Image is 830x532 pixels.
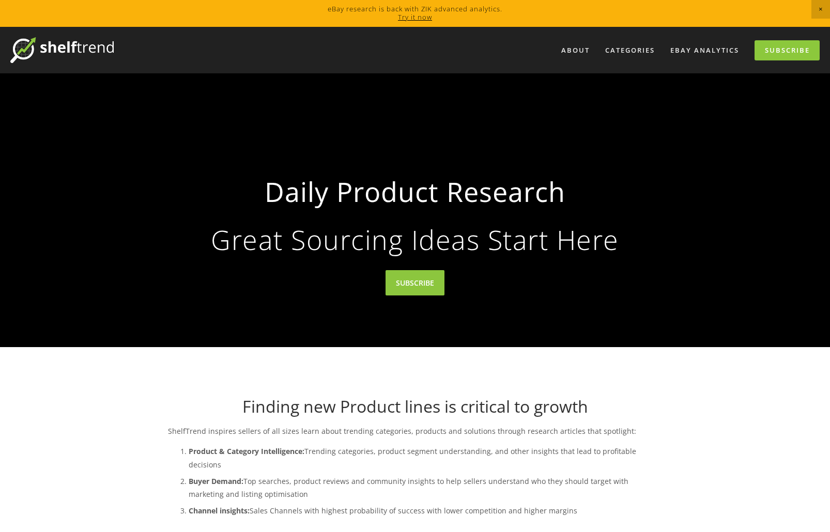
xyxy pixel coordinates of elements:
[189,506,250,515] strong: Channel insights:
[189,475,662,500] p: Top searches, product reviews and community insights to help sellers understand who they should t...
[10,37,114,63] img: ShelfTrend
[755,40,820,60] a: Subscribe
[189,504,662,517] p: Sales Channels with highest probability of success with lower competition and higher margins
[664,42,746,59] a: eBay Analytics
[189,476,243,486] strong: Buyer Demand:
[189,446,304,456] strong: Product & Category Intelligence:
[168,425,662,437] p: ShelfTrend inspires sellers of all sizes learn about trending categories, products and solutions ...
[185,226,645,253] p: Great Sourcing Ideas Start Here
[185,167,645,216] strong: Daily Product Research
[598,42,662,59] div: Categories
[398,12,432,22] a: Try it now
[555,42,596,59] a: About
[386,270,444,295] a: SUBSCRIBE
[168,397,662,416] h1: Finding new Product lines is critical to growth
[189,445,662,471] p: Trending categories, product segment understanding, and other insights that lead to profitable de...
